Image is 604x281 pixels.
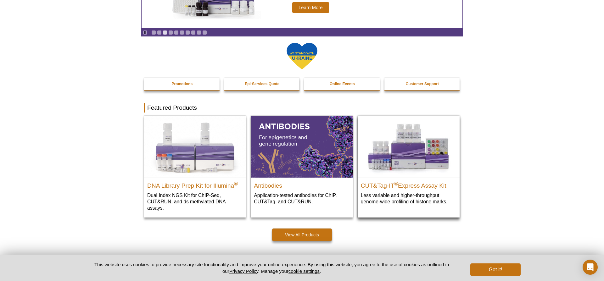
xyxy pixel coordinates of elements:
[143,30,148,35] a: Toggle autoplay
[583,260,598,275] div: Open Intercom Messenger
[251,116,353,177] img: All Antibodies
[406,82,439,86] strong: Customer Support
[470,263,521,276] button: Got it!
[229,268,258,274] a: Privacy Policy
[83,261,460,274] p: This website uses cookies to provide necessary site functionality and improve your online experie...
[288,268,320,274] button: cookie settings
[286,42,318,70] img: We Stand With Ukraine
[304,78,380,90] a: Online Events
[292,2,329,13] span: Learn More
[171,82,193,86] strong: Promotions
[384,78,461,90] a: Customer Support
[144,116,246,177] img: DNA Library Prep Kit for Illumina
[330,82,355,86] strong: Online Events
[144,103,460,113] h2: Featured Products
[185,30,190,35] a: Go to slide 7
[254,192,350,205] p: Application-tested antibodies for ChIP, CUT&Tag, and CUT&RUN.
[151,30,156,35] a: Go to slide 1
[394,181,398,186] sup: ®
[144,78,220,90] a: Promotions
[358,116,460,177] img: CUT&Tag-IT® Express Assay Kit
[361,179,456,189] h2: CUT&Tag-IT Express Assay Kit
[251,116,353,211] a: All Antibodies Antibodies Application-tested antibodies for ChIP, CUT&Tag, and CUT&RUN.
[224,78,300,90] a: Epi-Services Quote
[147,192,243,211] p: Dual Index NGS Kit for ChIP-Seq, CUT&RUN, and ds methylated DNA assays.
[358,116,460,211] a: CUT&Tag-IT® Express Assay Kit CUT&Tag-IT®Express Assay Kit Less variable and higher-throughput ge...
[163,30,167,35] a: Go to slide 3
[147,179,243,189] h2: DNA Library Prep Kit for Illumina
[144,116,246,217] a: DNA Library Prep Kit for Illumina DNA Library Prep Kit for Illumina® Dual Index NGS Kit for ChIP-...
[202,30,207,35] a: Go to slide 10
[197,30,201,35] a: Go to slide 9
[272,229,332,241] a: View All Products
[174,30,179,35] a: Go to slide 5
[180,30,184,35] a: Go to slide 6
[157,30,162,35] a: Go to slide 2
[191,30,196,35] a: Go to slide 8
[245,82,279,86] strong: Epi-Services Quote
[168,30,173,35] a: Go to slide 4
[254,179,350,189] h2: Antibodies
[234,181,238,186] sup: ®
[361,192,456,205] p: Less variable and higher-throughput genome-wide profiling of histone marks​.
